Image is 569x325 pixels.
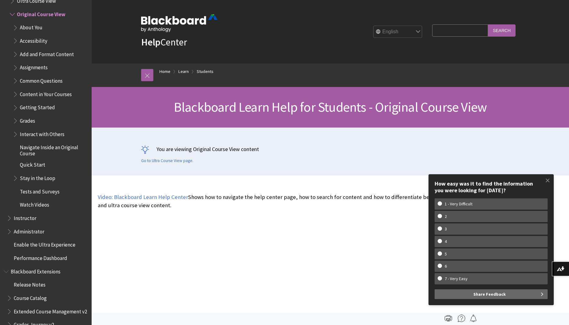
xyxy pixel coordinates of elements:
img: More help [458,315,465,322]
span: Course Catalog [14,293,47,301]
a: HelpCenter [141,36,187,48]
span: Watch Videos [20,200,49,208]
span: Instructor [14,213,36,221]
a: Students [197,68,213,75]
a: Home [159,68,170,75]
div: How easy was it to find the information you were looking for [DATE]? [435,180,548,193]
p: Shows how to navigate the help center page, how to search for content and how to differentiate be... [98,193,472,209]
w-span: 7 - Very Easy [438,276,475,281]
span: Share Feedback [473,289,506,299]
span: Blackboard Learn Help for Students - Original Course View [174,99,487,115]
span: Content in Your Courses [20,89,72,97]
span: Original Course View [17,9,65,17]
span: Administrator [14,226,44,235]
img: Blackboard by Anthology [141,14,217,32]
span: Navigate Inside an Original Course [20,142,87,157]
span: Assignments [20,63,48,71]
w-span: 1 - Very Difficult [438,201,480,207]
span: Grades [20,116,35,124]
span: Getting Started [20,103,55,111]
span: Blackboard Extensions [11,266,60,275]
span: Enable the Ultra Experience [14,240,75,248]
span: Interact with Others [20,129,64,137]
span: Add and Format Content [20,49,74,57]
w-span: 3 [438,226,454,232]
span: Quick Start [20,160,45,168]
img: Follow this page [470,315,477,322]
select: Site Language Selector [374,26,422,38]
input: Search [488,24,516,36]
span: Performance Dashboard [14,253,67,261]
span: Common Questions [20,76,63,84]
a: Learn [178,68,189,75]
strong: Help [141,36,160,48]
p: You are viewing Original Course View content [141,145,520,153]
w-span: 2 [438,214,454,219]
img: Print [445,315,452,322]
span: Release Notes [14,280,46,288]
w-span: 6 [438,264,454,269]
span: Extended Course Management v2 [14,306,87,315]
button: Share Feedback [435,289,548,299]
span: Stay in the Loop [20,173,55,181]
w-span: 5 [438,251,454,257]
span: Accessibility [20,36,47,44]
span: About You [20,23,42,31]
a: Video: Blackboard Learn Help Center [98,193,188,201]
span: Tests and Surveys [20,186,60,195]
a: Go to Ultra Course View page. [141,158,193,164]
w-span: 4 [438,239,454,244]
